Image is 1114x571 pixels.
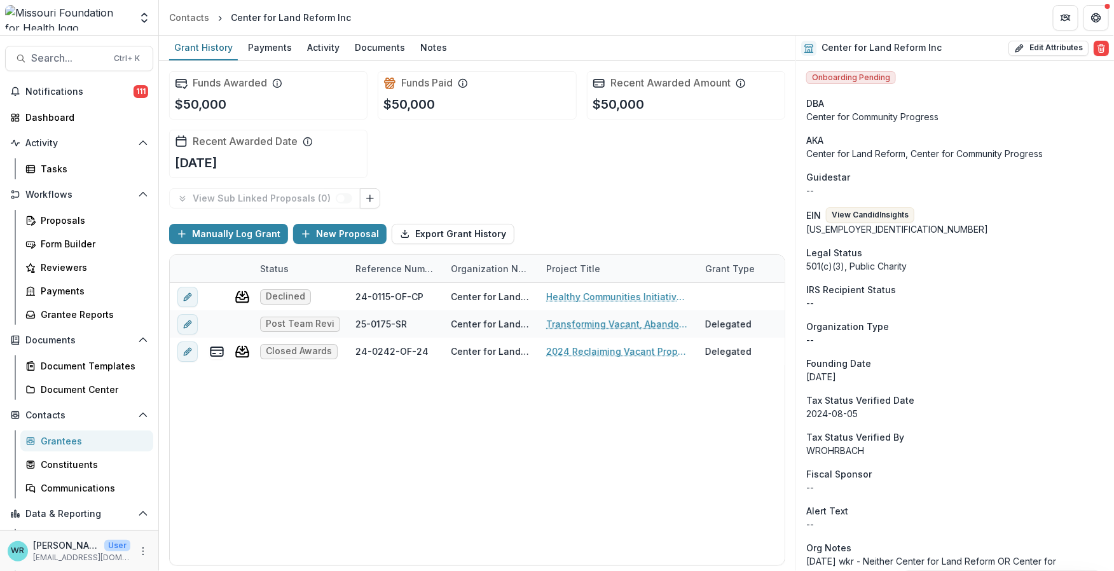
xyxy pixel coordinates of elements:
div: 24-0115-OF-CP [355,290,423,303]
p: EIN [806,209,821,222]
p: $50,000 [383,95,435,114]
button: View CandidInsights [826,207,914,223]
div: Notes [415,38,452,57]
div: Center for Land Reform Inc [451,290,531,303]
span: AKA [806,134,823,147]
div: Grant Type [698,255,793,282]
span: Guidestar [806,170,850,184]
a: Proposals [20,210,153,231]
span: Legal Status [806,246,862,259]
div: Proposals [41,214,143,227]
button: edit [177,314,198,334]
h2: Funds Paid [401,77,453,89]
div: Reviewers [41,261,143,274]
a: Tasks [20,158,153,179]
a: Grantees [20,430,153,451]
h2: Recent Awarded Amount [610,77,731,89]
button: Open Contacts [5,405,153,425]
button: Open Workflows [5,184,153,205]
span: Fiscal Sponsor [806,467,872,481]
a: Document Center [20,379,153,400]
span: Organization Type [806,320,889,333]
button: Open Documents [5,330,153,350]
div: [DATE] [806,370,1104,383]
a: Grant History [169,36,238,60]
a: Contacts [164,8,214,27]
p: [EMAIL_ADDRESS][DOMAIN_NAME] [33,552,130,563]
a: Notes [415,36,452,60]
div: -- [806,481,1104,494]
div: Document Center [41,383,143,396]
span: IRS Recipient Status [806,283,896,296]
div: Document Templates [41,359,143,373]
div: Project Title [539,262,608,275]
button: Open Data & Reporting [5,504,153,524]
div: Center for Land Reform Inc [451,345,531,358]
a: Dashboard [5,107,153,128]
div: Delegated [705,345,752,358]
button: View Sub Linked Proposals (0) [169,188,361,209]
h2: Center for Land Reform Inc [822,43,942,53]
div: Project Title [539,255,698,282]
button: Delete [1094,41,1109,56]
span: Activity [25,138,133,149]
span: Founding Date [806,357,871,370]
button: Open Activity [5,133,153,153]
span: Data & Reporting [25,509,133,519]
a: Healthy Communities Initiative: Transforming Vacant Spaces into Vibrant Places in [US_STATE] [546,290,690,303]
button: Get Help [1083,5,1109,31]
span: Post Team Review [266,319,334,329]
div: Tasks [41,162,143,175]
div: Reference Number [348,262,443,275]
span: Notifications [25,86,134,97]
p: WROHRBACH [806,444,1104,457]
p: Center for Land Reform, Center for Community Progress [806,147,1104,160]
div: Status [252,255,348,282]
button: Partners [1053,5,1078,31]
nav: breadcrumb [164,8,356,27]
span: Documents [25,335,133,346]
a: Payments [20,280,153,301]
div: Constituents [41,458,143,471]
div: Form Builder [41,237,143,251]
span: Workflows [25,189,133,200]
button: edit [177,287,198,307]
button: Open entity switcher [135,5,153,31]
a: Transforming Vacant, Abandoned, and Deteriorated (VAD) Properties through Court-Supervised Tax Sa... [546,317,690,331]
div: Grantees [41,434,143,448]
span: Tax Status Verified Date [806,394,914,407]
div: Organization Name [443,255,539,282]
div: Grant History [169,38,238,57]
div: Grant Type [698,262,762,275]
div: 25-0175-SR [355,317,407,331]
span: Onboarding Pending [806,71,896,84]
div: 501(c)(3), Public Charity [806,259,1104,273]
span: Search... [31,52,106,64]
a: Payments [243,36,297,60]
a: Dashboard [20,529,153,550]
p: [DATE] [175,153,217,172]
div: Contacts [169,11,209,24]
span: 111 [134,85,148,98]
a: Document Templates [20,355,153,376]
span: Closed Awards [266,346,332,357]
span: Tax Status Verified By [806,430,904,444]
div: Payments [41,284,143,298]
div: Organization Name [443,262,539,275]
div: Delegated [705,317,752,331]
div: -- [806,184,1104,197]
div: Ctrl + K [111,52,142,65]
img: Missouri Foundation for Health logo [5,5,130,31]
button: More [135,544,151,559]
div: 24-0242-OF-24 [355,345,429,358]
div: Center for Community Progress [806,110,1104,123]
p: -- [806,518,1104,531]
div: Center for Land Reform Inc [231,11,351,24]
p: [PERSON_NAME] [33,539,99,552]
span: Contacts [25,410,133,421]
a: Grantee Reports [20,304,153,325]
button: Edit Attributes [1008,41,1089,56]
div: Payments [243,38,297,57]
